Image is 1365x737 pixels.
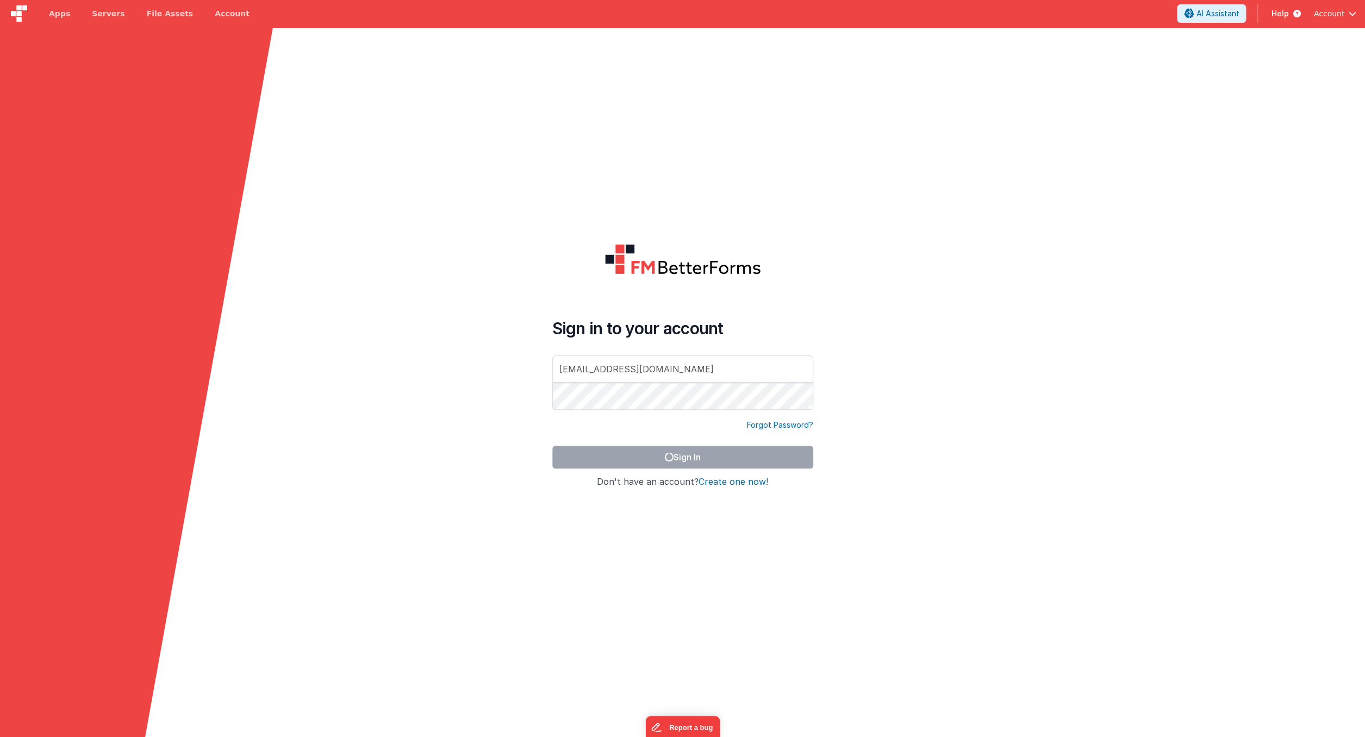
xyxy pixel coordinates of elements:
[1313,8,1344,19] span: Account
[92,8,124,19] span: Servers
[49,8,70,19] span: Apps
[1196,8,1239,19] span: AI Assistant
[699,477,768,487] button: Create one now!
[1313,8,1356,19] button: Account
[1271,8,1288,19] span: Help
[552,446,813,469] button: Sign In
[552,355,813,383] input: Email Address
[552,477,813,487] h4: Don't have an account?
[147,8,194,19] span: File Assets
[747,420,813,430] a: Forgot Password?
[552,318,813,338] h4: Sign in to your account
[1177,4,1246,23] button: AI Assistant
